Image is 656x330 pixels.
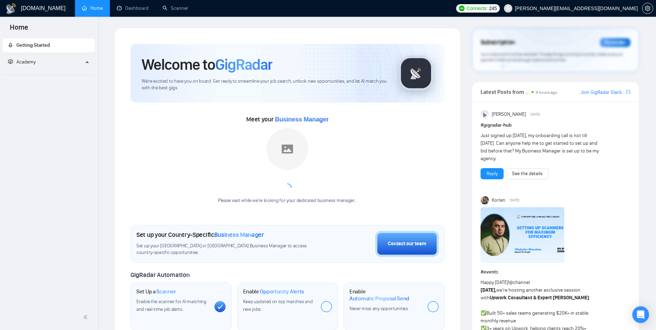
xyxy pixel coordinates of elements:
[214,231,264,239] span: Business Manager
[117,5,149,11] a: dashboardDashboard
[243,299,313,312] span: Keep updated on top matches and new jobs.
[489,5,497,12] span: 245
[349,288,422,302] h1: Enable
[214,197,361,204] div: Please wait while we're looking for your dedicated business manager...
[266,128,308,170] img: placeholder.png
[82,5,103,11] a: homeHome
[510,197,519,203] span: [DATE]
[2,38,95,52] li: Getting Started
[399,56,433,91] img: gigradar-logo.png
[6,3,17,14] img: logo
[349,295,409,302] span: Automatic Proposal Send
[626,89,631,95] a: export
[136,288,176,295] h1: Set Up a
[481,37,515,48] span: Subscription
[8,59,13,64] span: fund-projection-screen
[275,116,329,123] span: Business Manager
[642,6,653,11] a: setting
[136,243,318,256] span: Set up your [GEOGRAPHIC_DATA] or [GEOGRAPHIC_DATA] Business Manager to access country-specific op...
[8,43,13,47] span: rocket
[642,3,653,14] button: setting
[481,110,489,119] img: Anisuzzaman Khan
[16,59,36,65] span: Academy
[215,55,272,74] span: GigRadar
[509,279,530,285] span: @channel
[481,88,529,96] span: Latest Posts from the GigRadar Community
[8,59,36,65] span: Academy
[506,168,549,179] button: See the details
[136,231,264,239] h1: Set up your Country-Specific
[459,6,465,11] img: upwork-logo.png
[581,89,625,96] a: Join GigRadar Slack Community
[481,121,631,129] h1: # gigradar-hub
[130,271,189,279] span: GigRadar Automation
[142,55,272,74] h1: Welcome to
[481,52,623,63] span: Your subscription will be renewed. To keep things running smoothly, make sure your payment method...
[642,6,653,11] span: setting
[136,299,206,312] span: Enable the scanner for AI matching and real-time job alerts.
[492,196,505,204] span: Korlan
[163,5,188,11] a: searchScanner
[467,5,488,12] span: Connects:
[349,306,409,312] span: Never miss any opportunities.
[2,72,95,76] li: Academy Homepage
[600,38,631,47] div: Reminder
[481,268,631,276] h1: # events
[156,288,176,295] span: Scanner
[481,196,489,204] img: Korlan
[375,231,439,257] button: Contact our team
[530,111,540,118] span: [DATE]
[243,288,304,295] h1: Enable
[490,295,589,301] strong: Upwork Consultant & Expert [PERSON_NAME]
[481,287,496,293] strong: [DATE],
[632,306,649,323] div: Open Intercom Messenger
[481,310,487,316] span: ✅
[83,314,90,321] span: double-left
[481,132,601,163] div: Just signed up [DATE], my onboarding call is not till [DATE]. Can anyone help me to get started t...
[492,111,526,118] span: [PERSON_NAME]
[4,22,34,37] span: Home
[487,170,498,178] a: Reply
[142,78,387,91] span: We're excited to have you on board. Get ready to streamline your job search, unlock new opportuni...
[388,240,426,248] div: Contact our team
[481,168,504,179] button: Reply
[512,170,543,178] a: See the details
[260,288,304,295] span: Opportunity Alerts
[481,207,564,263] img: F09DP4X9C49-Event%20with%20Vlad%20Sharahov.png
[246,115,329,123] span: Meet your
[16,42,50,48] span: Getting Started
[536,90,557,95] span: 9 hours ago
[283,183,292,192] span: loading
[506,6,511,11] span: user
